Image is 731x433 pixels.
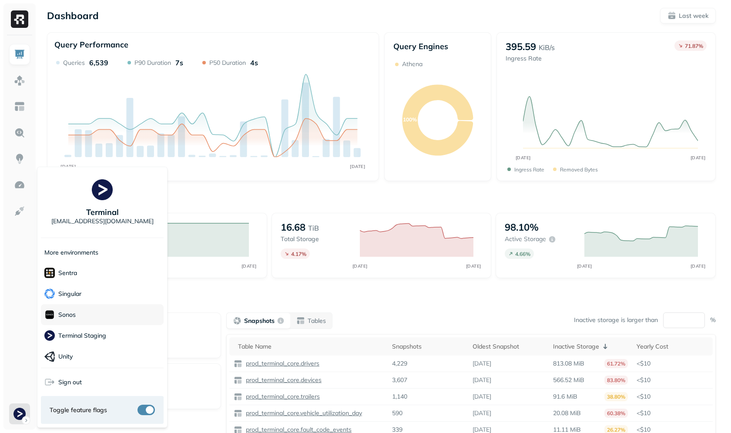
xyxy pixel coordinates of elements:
p: [EMAIL_ADDRESS][DOMAIN_NAME] [51,217,154,225]
p: Sonos [58,311,76,319]
img: Sentra [44,268,55,278]
img: Terminal Staging [44,330,55,341]
img: Unity [44,351,55,362]
img: Sonos [44,309,55,320]
img: Singular [44,289,55,299]
p: Terminal Staging [58,332,106,340]
p: Terminal [86,207,119,217]
span: Sign out [58,378,82,386]
img: Terminal [92,179,113,200]
p: Sentra [58,269,77,277]
p: Singular [58,290,81,298]
p: More environments [44,248,98,257]
span: Toggle feature flags [50,406,107,414]
p: Unity [58,352,73,361]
